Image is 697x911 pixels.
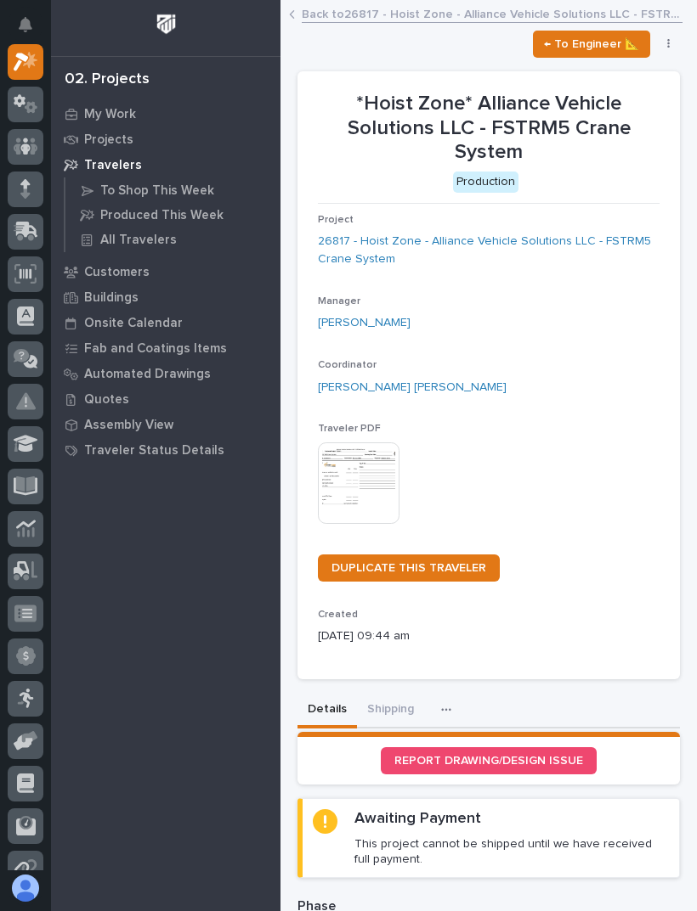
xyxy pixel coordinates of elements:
[381,747,597,774] a: REPORT DRAWING/DESIGN ISSUE
[84,418,173,433] p: Assembly View
[65,228,280,251] a: All Travelers
[51,101,280,127] a: My Work
[318,627,660,645] p: [DATE] 09:44 am
[394,755,583,767] span: REPORT DRAWING/DESIGN ISSUE
[318,360,377,370] span: Coordinator
[331,562,486,574] span: DUPLICATE THIS TRAVELER
[51,412,280,437] a: Assembly View
[51,361,280,386] a: Automated Drawings
[318,233,660,268] a: 26817 - Hoist Zone - Alliance Vehicle Solutions LLC - FSTRM5 Crane System
[297,693,357,728] button: Details
[318,215,354,225] span: Project
[84,341,227,357] p: Fab and Coatings Items
[51,386,280,412] a: Quotes
[100,208,224,223] p: Produced This Week
[302,3,683,23] a: Back to26817 - Hoist Zone - Alliance Vehicle Solutions LLC - FSTRM5 Crane System
[533,31,650,58] button: ← To Engineer 📐
[21,17,43,44] div: Notifications
[84,107,136,122] p: My Work
[51,284,280,310] a: Buildings
[544,34,639,54] span: ← To Engineer 📐
[100,233,177,248] p: All Travelers
[51,127,280,152] a: Projects
[84,392,129,408] p: Quotes
[51,310,280,335] a: Onsite Calendar
[84,290,139,306] p: Buildings
[65,178,280,202] a: To Shop This Week
[84,443,224,458] p: Traveler Status Details
[65,203,280,227] a: Produced This Week
[318,92,660,165] p: *Hoist Zone* Alliance Vehicle Solutions LLC - FSTRM5 Crane System
[357,693,424,728] button: Shipping
[318,554,500,582] a: DUPLICATE THIS TRAVELER
[100,183,214,199] p: To Shop This Week
[318,379,507,396] a: [PERSON_NAME] [PERSON_NAME]
[8,870,43,906] button: users-avatar
[65,70,150,89] div: 02. Projects
[150,8,182,40] img: Workspace Logo
[84,132,133,148] p: Projects
[318,314,411,332] a: [PERSON_NAME]
[8,7,43,42] button: Notifications
[84,316,183,331] p: Onsite Calendar
[84,265,150,280] p: Customers
[318,610,358,620] span: Created
[354,836,669,867] p: This project cannot be shipped until we have received full payment.
[354,809,481,829] h2: Awaiting Payment
[51,259,280,284] a: Customers
[318,296,360,306] span: Manager
[84,158,142,173] p: Travelers
[84,367,211,382] p: Automated Drawings
[318,424,381,434] span: Traveler PDF
[51,437,280,463] a: Traveler Status Details
[51,335,280,361] a: Fab and Coatings Items
[51,152,280,177] a: Travelers
[453,172,518,193] div: Production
